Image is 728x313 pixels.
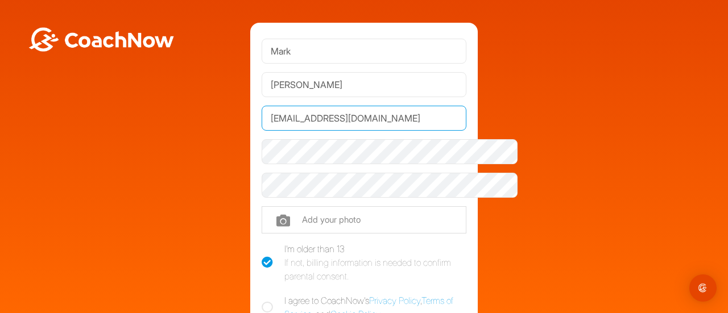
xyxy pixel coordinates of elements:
input: Last Name [262,72,466,97]
img: BwLJSsUCoWCh5upNqxVrqldRgqLPVwmV24tXu5FoVAoFEpwwqQ3VIfuoInZCoVCoTD4vwADAC3ZFMkVEQFDAAAAAElFTkSuQmCC [27,27,175,52]
input: First Name [262,39,466,64]
div: Open Intercom Messenger [689,274,717,302]
input: Email [262,106,466,131]
div: If not, billing information is needed to confirm parental consent. [284,256,466,283]
div: I'm older than 13 [284,242,466,283]
a: Privacy Policy [369,295,420,306]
